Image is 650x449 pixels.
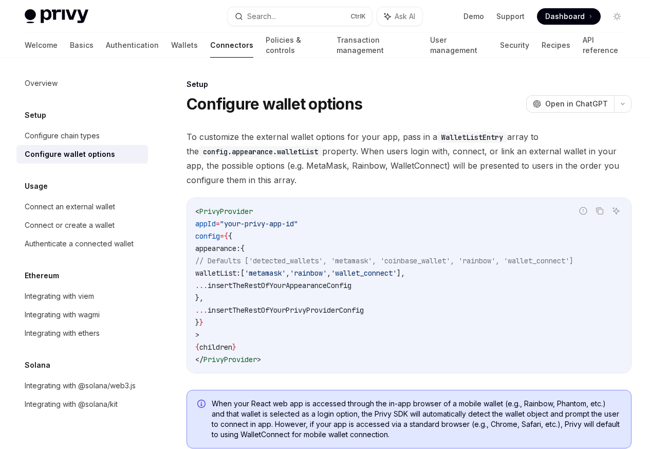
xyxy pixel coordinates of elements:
span: config [195,231,220,241]
span: } [195,318,199,327]
span: , [327,268,331,278]
div: Configure wallet options [25,148,115,160]
span: , [286,268,290,278]
span: When your React web app is accessed through the in-app browser of a mobile wallet (e.g., Rainbow,... [212,399,621,440]
span: appId [195,219,216,228]
h5: Solana [25,359,50,371]
span: Ctrl K [350,12,366,21]
span: ], [397,268,405,278]
span: ... [195,281,208,290]
a: Transaction management [337,33,418,58]
a: Support [496,11,525,22]
a: Connect or create a wallet [16,216,148,235]
code: config.appearance.walletList [199,146,322,157]
button: Ask AI [377,7,422,26]
span: To customize the external wallet options for your app, pass in a array to the property. When user... [187,130,632,187]
span: { [224,231,228,241]
a: Configure chain types [16,127,148,145]
a: Integrating with @solana/kit [16,395,148,414]
span: }, [195,293,203,302]
a: User management [430,33,488,58]
span: appearance: [195,244,240,253]
a: Dashboard [537,8,601,25]
div: Integrating with viem [25,290,94,302]
img: light logo [25,9,88,24]
span: } [199,318,203,327]
span: PrivyProvider [203,355,257,364]
span: { [195,343,199,352]
span: children [199,343,232,352]
a: API reference [583,33,625,58]
div: Integrating with ethers [25,327,100,339]
a: Demo [463,11,484,22]
a: Welcome [25,33,58,58]
span: = [216,219,220,228]
a: Integrating with wagmi [16,306,148,324]
a: Security [500,33,529,58]
a: Policies & controls [266,33,324,58]
span: 'wallet_connect' [331,268,397,278]
div: Connect or create a wallet [25,219,115,231]
svg: Info [197,400,208,410]
button: Open in ChatGPT [526,95,614,113]
span: insertTheRestOfYourAppearanceConfig [208,281,351,290]
span: Open in ChatGPT [545,99,608,109]
span: Dashboard [545,11,585,22]
span: 'rainbow' [290,268,327,278]
span: ... [195,306,208,315]
h5: Usage [25,180,48,192]
a: Connectors [210,33,253,58]
span: > [257,355,261,364]
a: Authenticate a connected wallet [16,235,148,253]
button: Ask AI [609,204,623,218]
a: Authentication [106,33,159,58]
span: // Defaults ['detected_wallets', 'metamask', 'coinbase_wallet', 'rainbow', 'wallet_connect'] [195,256,573,265]
span: insertTheRestOfYourPrivyProviderConfig [208,306,364,315]
a: Integrating with ethers [16,324,148,343]
h1: Configure wallet options [187,95,362,113]
button: Toggle dark mode [609,8,625,25]
div: Integrating with @solana/web3.js [25,380,136,392]
a: Integrating with @solana/web3.js [16,376,148,395]
a: Recipes [542,33,570,58]
a: Wallets [171,33,198,58]
span: walletList: [195,268,240,278]
span: = [220,231,224,241]
span: < [195,207,199,216]
span: </ [195,355,203,364]
div: Integrating with @solana/kit [25,398,118,410]
button: Report incorrect code [577,204,590,218]
span: 'metamask' [245,268,286,278]
div: Configure chain types [25,130,100,142]
h5: Setup [25,109,46,121]
span: > [195,330,199,339]
div: Connect an external wallet [25,201,115,213]
a: Connect an external wallet [16,197,148,216]
span: [ [240,268,245,278]
span: { [228,231,232,241]
button: Search...CtrlK [228,7,372,26]
span: } [232,343,236,352]
a: Basics [70,33,94,58]
div: Authenticate a connected wallet [25,238,134,250]
h5: Ethereum [25,270,59,282]
div: Overview [25,77,58,89]
span: { [240,244,245,253]
span: PrivyProvider [199,207,253,216]
span: "your-privy-app-id" [220,219,298,228]
a: Integrating with viem [16,287,148,306]
span: Ask AI [395,11,415,22]
div: Setup [187,79,632,89]
a: Overview [16,74,148,93]
div: Integrating with wagmi [25,309,100,321]
div: Search... [247,10,276,23]
button: Copy the contents from the code block [593,204,606,218]
a: Configure wallet options [16,145,148,164]
code: WalletListEntry [437,132,507,143]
